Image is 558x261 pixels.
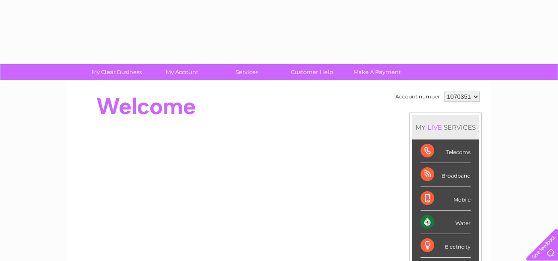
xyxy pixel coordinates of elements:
[421,211,471,234] div: Water
[412,115,479,139] div: MY SERVICES
[81,64,152,80] a: My Clear Business
[342,64,412,80] a: Make A Payment
[421,139,471,163] div: Telecoms
[426,123,444,131] div: LIVE
[146,64,217,80] a: My Account
[421,234,471,258] div: Electricity
[421,163,471,187] div: Broadband
[421,187,471,211] div: Mobile
[212,64,282,80] a: Services
[277,64,347,80] a: Customer Help
[393,89,442,104] td: Account number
